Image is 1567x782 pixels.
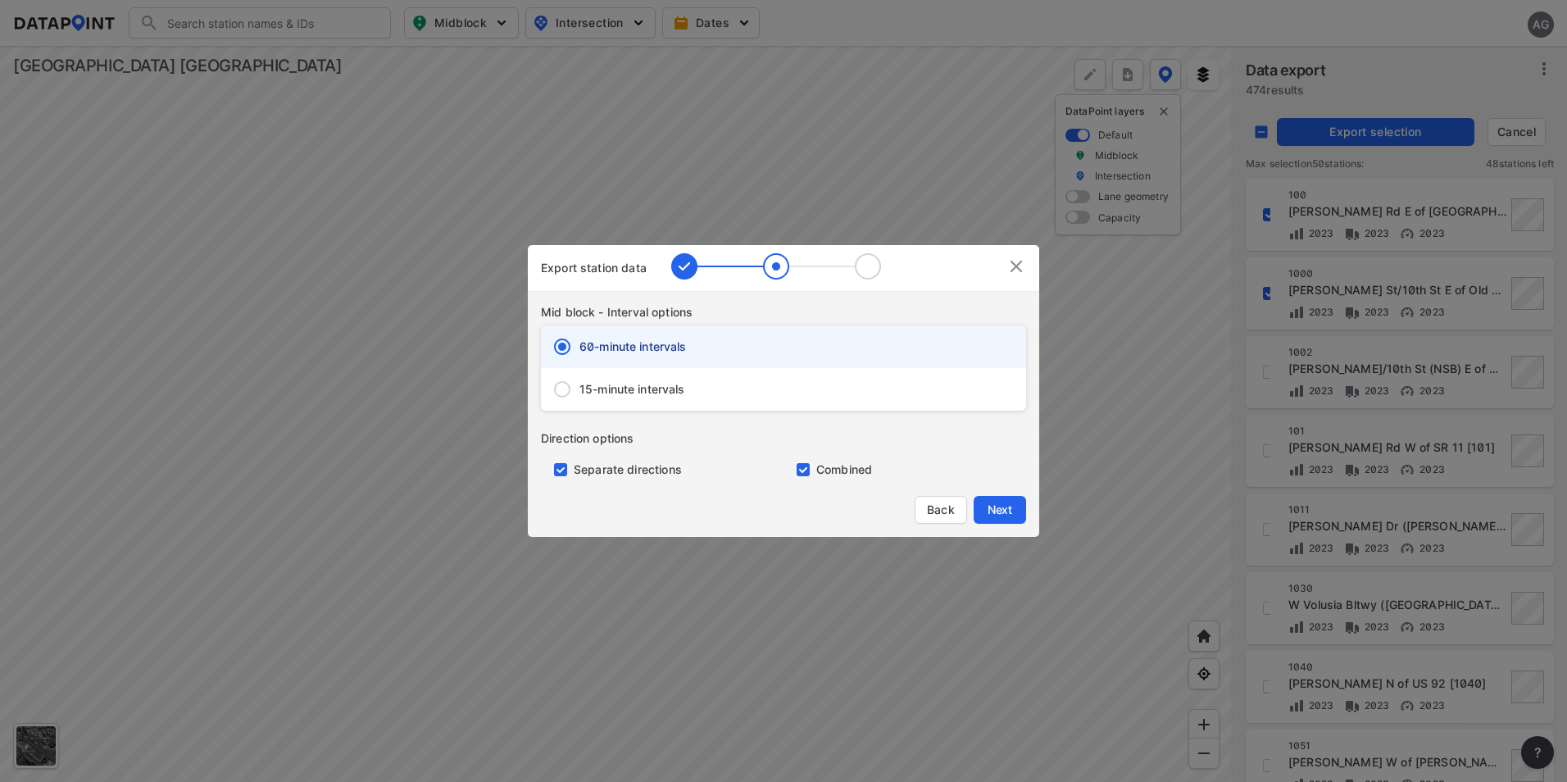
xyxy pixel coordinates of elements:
[541,430,1039,447] div: Direction options
[974,496,1026,524] button: Next
[541,304,1039,321] div: Mid block - Interval options
[579,339,687,355] span: 60-minute intervals
[579,381,685,398] span: 15-minute intervals
[1006,257,1026,276] img: IvGo9hDFjq0U70AQfCTEoVEAFwAAAAASUVORK5CYII=
[915,496,967,524] button: Back
[671,253,881,280] img: AXHlEvdr0APnAAAAAElFTkSuQmCC
[541,447,783,478] div: Separate directions
[783,447,1026,478] div: Combined
[541,260,647,276] div: Export station data
[925,502,956,518] span: Back
[983,502,1016,518] span: Next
